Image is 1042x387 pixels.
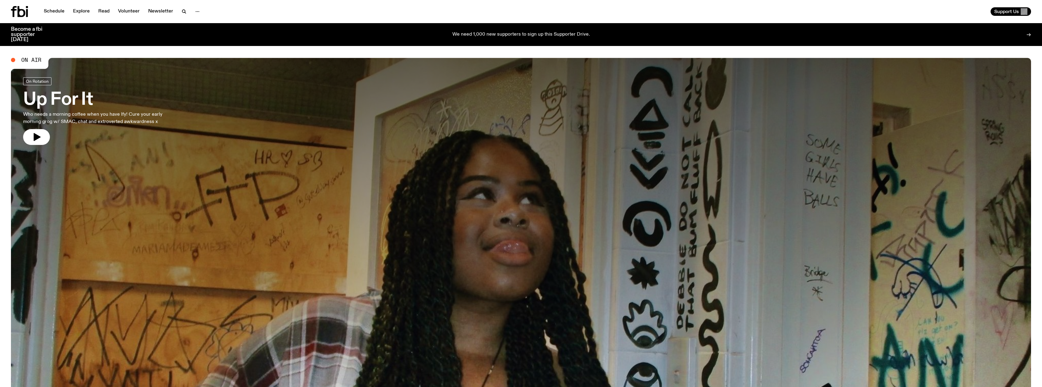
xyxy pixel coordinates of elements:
a: Up For ItWho needs a morning coffee when you have Ify! Cure your early morning grog w/ SMAC, chat... [23,77,179,145]
span: On Rotation [26,79,49,83]
a: Schedule [40,7,68,16]
a: Newsletter [145,7,177,16]
h3: Up For It [23,91,179,108]
a: On Rotation [23,77,51,85]
h3: Become a fbi supporter [DATE] [11,27,50,42]
p: Who needs a morning coffee when you have Ify! Cure your early morning grog w/ SMAC, chat and extr... [23,111,179,125]
a: Volunteer [114,7,143,16]
button: Support Us [991,7,1031,16]
span: Support Us [994,9,1019,14]
span: On Air [21,57,41,63]
a: Read [95,7,113,16]
a: Explore [69,7,93,16]
p: We need 1,000 new supporters to sign up this Supporter Drive. [452,32,590,37]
